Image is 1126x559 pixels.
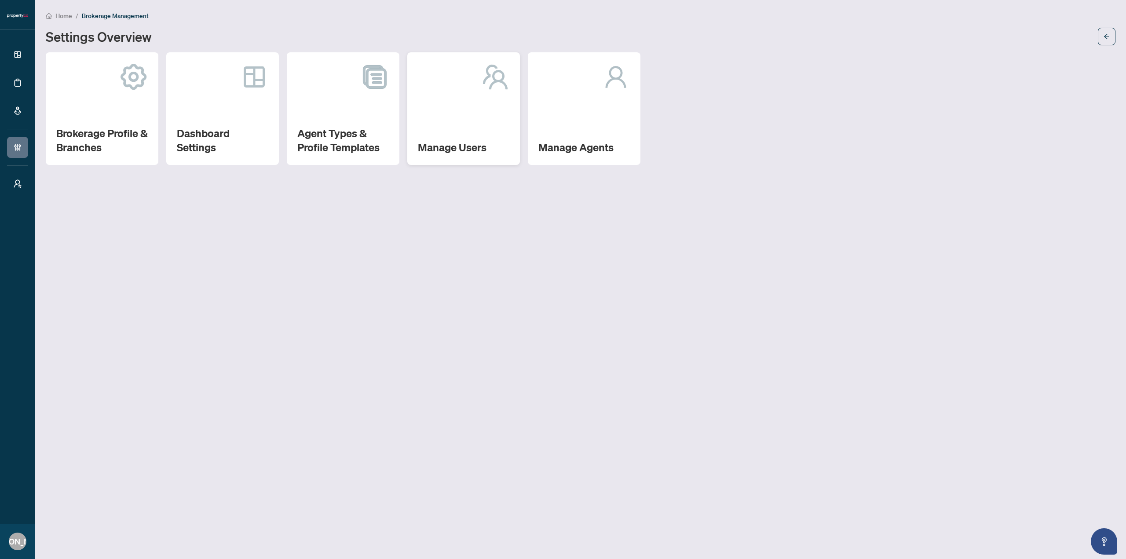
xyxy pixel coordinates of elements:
[1104,33,1110,40] span: arrow-left
[297,126,389,154] h2: Agent Types & Profile Templates
[7,13,28,18] img: logo
[13,179,22,188] span: user-switch
[538,140,630,154] h2: Manage Agents
[46,13,52,19] span: home
[55,12,72,20] span: Home
[82,12,149,20] span: Brokerage Management
[1091,528,1117,555] button: Open asap
[56,126,148,154] h2: Brokerage Profile & Branches
[76,11,78,21] li: /
[46,29,152,44] h1: Settings Overview
[418,140,509,154] h2: Manage Users
[177,126,268,154] h2: Dashboard Settings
